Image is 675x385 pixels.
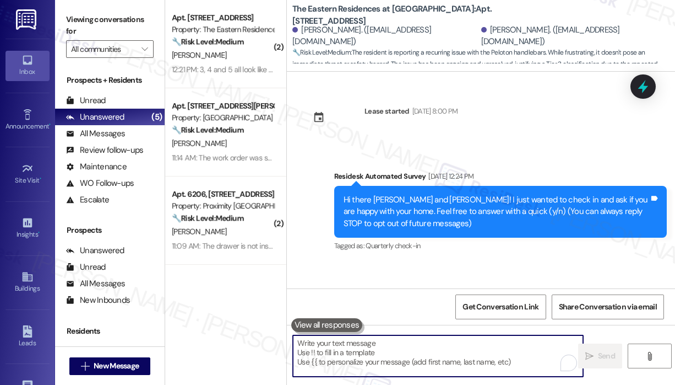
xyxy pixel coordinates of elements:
a: Insights • [6,213,50,243]
div: Hi there [PERSON_NAME] and [PERSON_NAME]! I just wanted to check in and ask if you are happy with... [344,194,650,229]
div: Property: Proximity [GEOGRAPHIC_DATA] [172,200,274,212]
div: Tagged as: [334,238,667,254]
div: [DATE] 12:20 PM [426,287,474,299]
button: New Message [69,357,151,375]
div: Lease started [364,105,410,117]
button: Get Conversation Link [455,295,546,319]
strong: 🔧 Risk Level: Medium [172,213,243,223]
button: Send [578,344,622,368]
div: Unanswered [66,245,124,256]
div: Escalate [66,194,109,206]
div: [DATE] 12:24 PM [426,170,473,182]
strong: 🔧 Risk Level: Medium [172,36,243,46]
div: Prospects + Residents [55,74,165,86]
i:  [141,45,148,54]
textarea: To enrich screen reader interactions, please activate Accessibility in Grammarly extension settings [293,335,583,377]
a: Buildings [6,268,50,297]
div: All Messages [66,128,125,140]
strong: 🔧 Risk Level: Medium [172,125,243,135]
div: All Messages [66,278,125,290]
div: Apt. [STREET_ADDRESS][PERSON_NAME] [172,100,274,112]
div: Residesk Automated Survey [334,287,667,303]
input: All communities [71,40,136,58]
div: Maintenance [66,161,127,173]
span: Quarterly check-in [366,241,420,250]
div: Unread [66,261,106,273]
span: Share Conversation via email [559,301,657,313]
div: WO Follow-ups [66,178,134,189]
span: • [38,229,40,237]
div: [DATE] 8:00 PM [410,105,458,117]
div: Unanswered [66,111,124,123]
div: Unread [66,95,106,106]
i:  [585,352,594,361]
div: Residesk Automated Survey [334,170,667,186]
button: Share Conversation via email [552,295,664,319]
b: The Eastern Residences at [GEOGRAPHIC_DATA]: Apt. [STREET_ADDRESS] [292,3,513,27]
strong: 🔧 Risk Level: Medium [292,48,351,57]
i:  [81,362,89,371]
div: Property: [GEOGRAPHIC_DATA] [172,112,274,124]
div: Residents [55,325,165,337]
span: : The resident is reporting a recurring issue with the Peloton handlebars. While frustrating, it ... [292,47,675,82]
span: • [49,121,51,129]
span: • [40,175,41,183]
span: Send [598,350,615,362]
a: Site Visit • [6,159,50,189]
div: Prospects [55,224,165,236]
div: (5) [149,109,165,126]
span: New Message [94,360,139,372]
div: Unread [66,345,106,357]
div: Property: The Eastern Residences at [GEOGRAPHIC_DATA] [172,24,274,35]
img: ResiDesk Logo [16,9,39,30]
a: Leads [6,322,50,352]
div: Apt. [STREET_ADDRESS] [172,12,274,24]
div: [PERSON_NAME]. ([EMAIL_ADDRESS][DOMAIN_NAME]) [481,24,667,48]
div: 11:14 AM: The work order was still incomplete [172,153,312,163]
a: Inbox [6,51,50,81]
div: Review follow-ups [66,145,143,156]
span: [PERSON_NAME] [172,138,227,148]
i:  [645,352,654,361]
div: 12:21 PM: 3, 4 and 5 all look like this [172,65,280,74]
label: Viewing conversations for [66,11,154,40]
div: [PERSON_NAME]. ([EMAIL_ADDRESS][DOMAIN_NAME]) [292,24,478,48]
span: Get Conversation Link [462,301,538,313]
div: New Inbounds [66,295,130,306]
span: [PERSON_NAME] [172,227,227,237]
div: 11:09 AM: The drawer is not installed properly it is not on tracks and falls out [172,241,411,251]
span: [PERSON_NAME] [172,50,227,60]
div: Apt. 6206, [STREET_ADDRESS][PERSON_NAME] [172,189,274,200]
